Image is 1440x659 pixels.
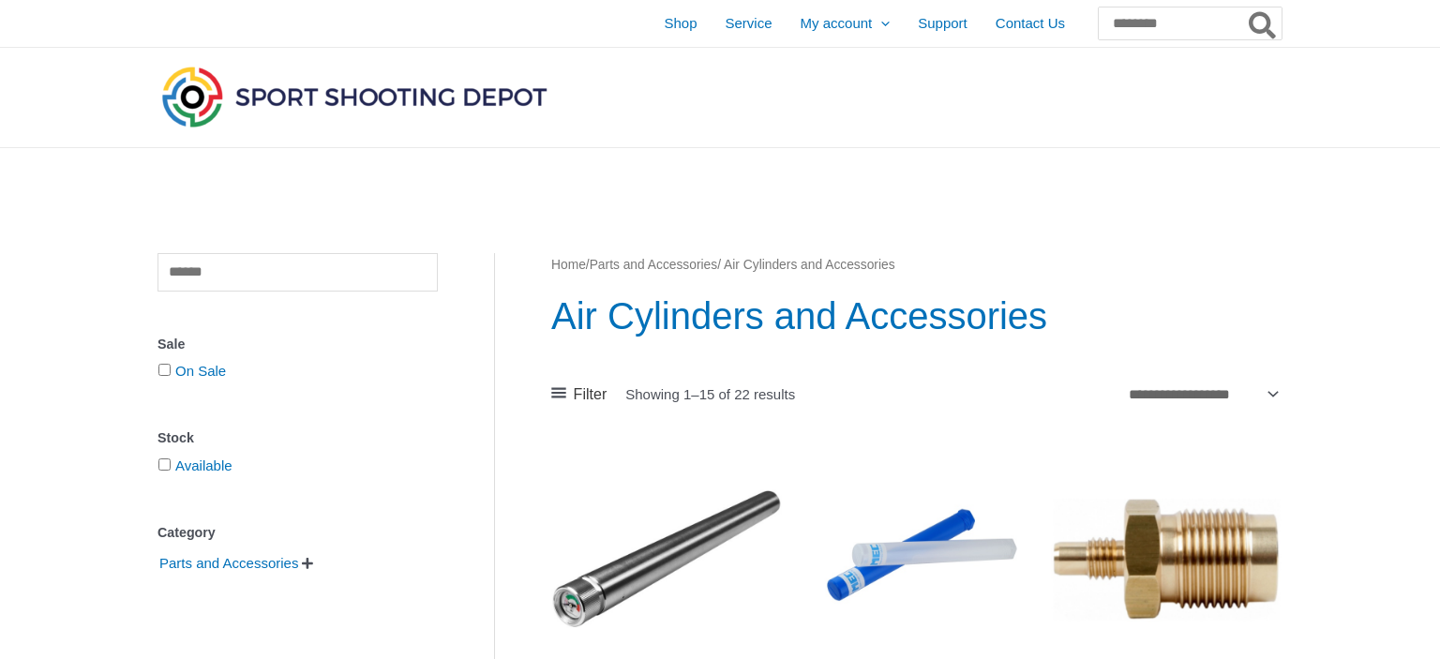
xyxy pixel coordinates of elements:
[1121,380,1282,408] select: Shop order
[157,425,438,452] div: Stock
[175,363,226,379] a: On Sale
[157,62,551,131] img: Sport Shooting Depot
[625,387,795,401] p: Showing 1–15 of 22 results
[175,457,232,473] a: Available
[158,458,171,471] input: Available
[157,519,438,547] div: Category
[157,554,300,570] a: Parts and Accessories
[302,557,313,570] span: 
[157,331,438,358] div: Sale
[158,364,171,376] input: On Sale
[551,258,586,272] a: Home
[551,290,1282,342] h1: Air Cylinders and Accessories
[574,381,607,409] span: Filter
[157,547,300,579] span: Parts and Accessories
[551,253,1282,277] nav: Breadcrumb
[1245,7,1282,39] button: Search
[590,258,718,272] a: Parts and Accessories
[551,381,607,409] a: Filter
